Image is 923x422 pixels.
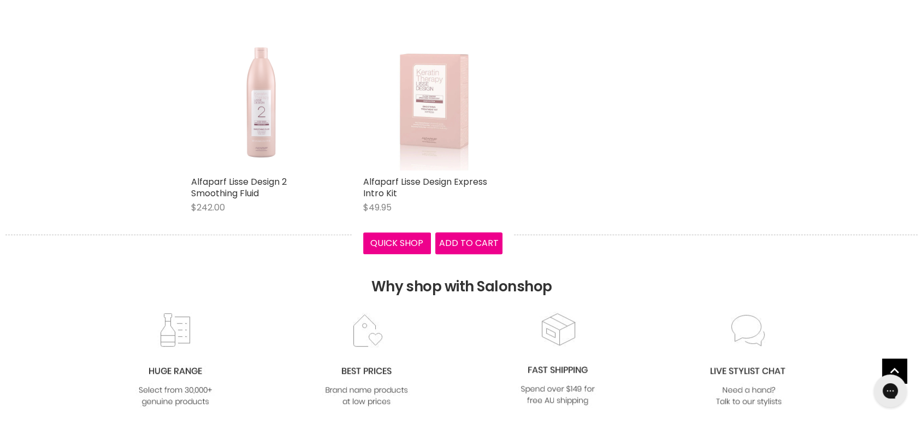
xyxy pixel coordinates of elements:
[882,359,907,383] a: Back to top
[363,175,487,200] a: Alfaparf Lisse Design Express Intro Kit
[705,313,793,408] img: chat_c0a1c8f7-3133-4fc6-855f-7264552747f6.jpg
[191,175,287,200] a: Alfaparf Lisse Design 2 Smoothing Fluid
[439,237,499,249] span: Add to cart
[363,232,431,254] button: Quick shop
[131,313,220,408] img: range2_8cf790d4-220e-469f-917d-a18fed3854b6.jpg
[5,235,918,312] h2: Why shop with Salonshop
[363,31,502,171] img: Alfaparf Lisse Design Express Intro Kit
[868,371,912,411] iframe: Gorgias live chat messenger
[513,312,602,407] img: fast.jpg
[363,201,392,214] span: $49.95
[322,313,411,408] img: prices.jpg
[191,201,225,214] span: $242.00
[882,359,907,387] span: Back to top
[191,31,330,171] img: Alfaparf Lisse Design 2 Smoothing Fluid
[435,232,503,254] button: Add to cart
